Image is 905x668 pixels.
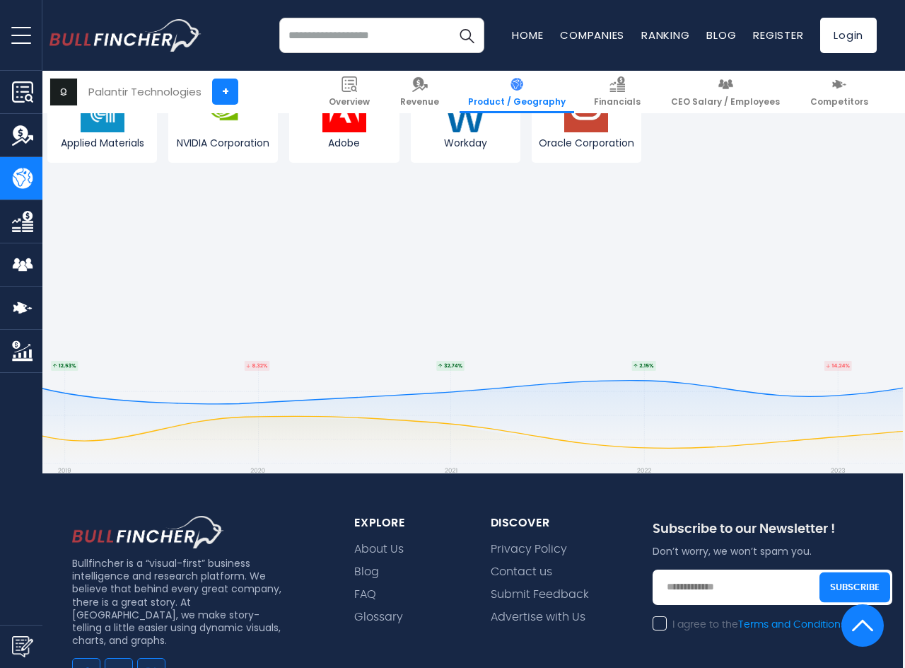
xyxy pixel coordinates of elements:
[662,71,788,113] a: CEO Salary / Employees
[810,96,868,108] span: Competitors
[354,543,404,556] a: About Us
[289,78,399,163] a: Adobe
[354,588,376,601] a: FAQ
[88,83,202,100] div: Palantir Technologies
[392,71,448,113] a: Revenue
[594,96,641,108] span: Financials
[354,516,457,531] div: explore
[72,516,224,548] img: footer logo
[400,96,439,108] span: Revenue
[329,96,370,108] span: Overview
[212,79,238,105] a: +
[491,611,585,624] a: Advertise with Us
[460,71,574,113] a: Product / Geography
[560,28,624,42] a: Companies
[468,96,566,108] span: Product / Geography
[802,71,877,113] a: Competitors
[753,28,803,42] a: Register
[49,19,202,52] img: bullfincher logo
[819,572,890,602] button: Subscribe
[706,28,736,42] a: Blog
[535,137,638,149] span: Oracle Corporation
[354,565,379,579] a: Blog
[47,78,157,163] a: Applied Materials
[51,137,153,149] span: Applied Materials
[172,137,274,149] span: NVIDIA Corporation
[653,545,892,558] p: Don’t worry, we won’t spam you.
[168,78,278,163] a: NVIDIA Corporation
[411,78,520,163] a: Workday
[653,618,846,631] label: I agree to the
[671,96,780,108] span: CEO Salary / Employees
[491,543,567,556] a: Privacy Policy
[585,71,649,113] a: Financials
[72,557,287,647] p: Bullfincher is a “visual-first” business intelligence and research platform. We believe that behi...
[491,565,552,579] a: Contact us
[532,78,641,163] a: Oracle Corporation
[293,137,395,149] span: Adobe
[820,18,877,53] a: Login
[641,28,689,42] a: Ranking
[320,71,378,113] a: Overview
[414,137,517,149] span: Workday
[449,18,484,53] button: Search
[354,611,403,624] a: Glossary
[738,620,846,630] a: Terms and Conditions
[50,79,77,105] img: PLTR logo
[653,522,892,545] div: Subscribe to our Newsletter !
[512,28,543,42] a: Home
[49,19,202,52] a: Go to homepage
[491,588,589,601] a: Submit Feedback
[491,516,619,531] div: Discover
